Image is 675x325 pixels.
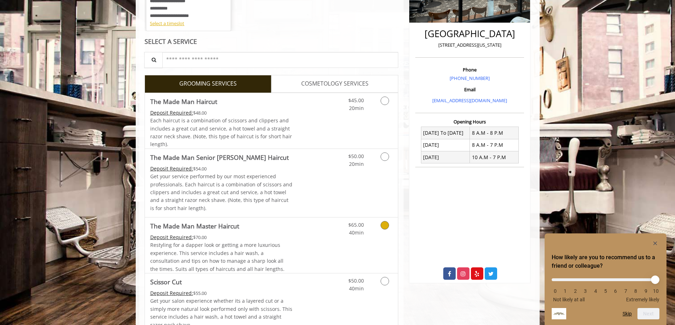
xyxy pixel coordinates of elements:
[582,288,589,294] li: 3
[592,288,599,294] li: 4
[348,97,364,104] span: $45.00
[562,288,569,294] li: 1
[470,151,519,163] td: 10 A.M - 7 P.M
[602,288,609,294] li: 5
[349,229,364,236] span: 40min
[150,109,293,117] div: $48.00
[150,289,293,297] div: $55.00
[150,277,182,287] b: Scissor Cut
[470,127,519,139] td: 8 A.M - 8 P.M
[150,221,239,231] b: The Made Man Master Haircut
[348,221,364,228] span: $65.00
[150,234,193,240] span: This service needs some Advance to be paid before we block your appointment
[417,41,522,49] p: [STREET_ADDRESS][US_STATE]
[622,288,629,294] li: 7
[470,139,519,151] td: 8 A.M - 7 P.M
[150,290,193,296] span: This service needs some Advance to be paid before we block your appointment
[349,161,364,167] span: 20min
[179,79,237,88] span: GROOMING SERVICES
[150,165,193,172] span: This service needs some Advance to be paid before we block your appointment
[623,311,632,317] button: Skip
[632,288,639,294] li: 8
[637,308,659,319] button: Next question
[349,105,364,111] span: 20min
[150,97,217,106] b: The Made Man Haircut
[150,20,227,27] div: Select a timeslot
[348,277,364,284] span: $50.00
[144,52,163,68] button: Service Search
[145,38,399,45] div: SELECT A SERVICE
[150,117,292,147] span: Each haircut is a combination of scissors and clippers and includes a great cut and service, a ho...
[572,288,579,294] li: 2
[552,239,659,319] div: How likely are you to recommend us to a friend or colleague? Select an option from 0 to 10, with ...
[421,127,470,139] td: [DATE] To [DATE]
[349,285,364,292] span: 40min
[450,75,490,81] a: [PHONE_NUMBER]
[417,67,522,72] h3: Phone
[552,253,659,270] h2: How likely are you to recommend us to a friend or colleague? Select an option from 0 to 10, with ...
[421,139,470,151] td: [DATE]
[612,288,619,294] li: 6
[150,173,293,212] p: Get your service performed by our most experienced professionals. Each haircut is a combination o...
[150,109,193,116] span: This service needs some Advance to be paid before we block your appointment
[432,97,507,104] a: [EMAIL_ADDRESS][DOMAIN_NAME]
[553,297,585,302] span: Not likely at all
[150,165,293,173] div: $54.00
[421,151,470,163] td: [DATE]
[150,242,285,272] span: Restyling for a dapper look or getting a more luxurious experience. This service includes a hair ...
[626,297,659,302] span: Extremely likely
[417,87,522,92] h3: Email
[417,29,522,39] h2: [GEOGRAPHIC_DATA]
[301,79,369,88] span: COSMETOLOGY SERVICES
[651,239,659,248] button: Hide survey
[552,273,659,302] div: How likely are you to recommend us to a friend or colleague? Select an option from 0 to 10, with ...
[150,152,289,162] b: The Made Man Senior [PERSON_NAME] Haircut
[552,288,559,294] li: 0
[415,119,524,124] h3: Opening Hours
[150,233,293,241] div: $70.00
[348,153,364,159] span: $50.00
[652,288,659,294] li: 10
[642,288,649,294] li: 9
